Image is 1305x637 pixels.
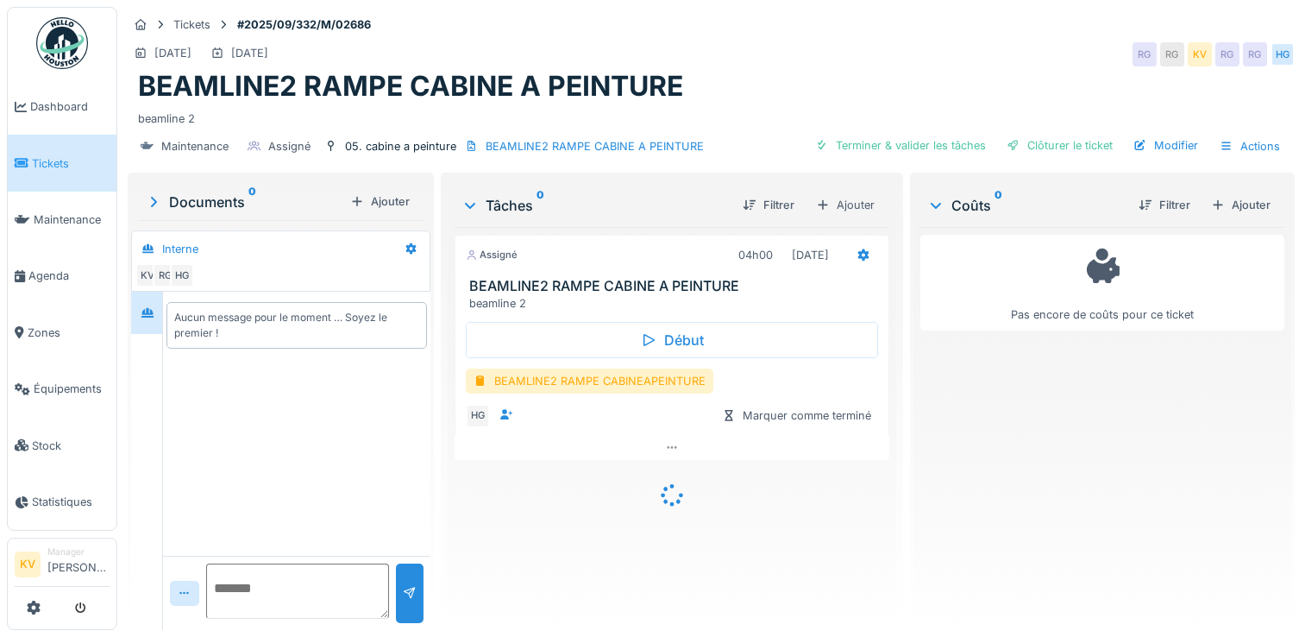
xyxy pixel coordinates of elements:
[174,310,419,341] div: Aucun message pour le moment … Soyez le premier !
[32,155,110,172] span: Tickets
[345,138,456,155] div: 05. cabine a peinture
[154,45,191,61] div: [DATE]
[248,192,256,212] sup: 0
[161,138,229,155] div: Maintenance
[486,138,704,155] div: BEAMLINE2 RAMPE CABINE A PEINTURE
[1126,134,1205,157] div: Modifier
[8,79,116,135] a: Dashboard
[1204,193,1277,217] div: Ajouter
[343,190,417,213] div: Ajouter
[162,241,198,257] div: Interne
[153,263,177,287] div: RG
[30,98,110,115] span: Dashboard
[8,192,116,248] a: Maintenance
[466,248,518,262] div: Assigné
[1000,134,1120,157] div: Clôturer le ticket
[1212,134,1288,159] div: Actions
[994,195,1002,216] sup: 0
[738,247,773,263] div: 04h00
[1215,42,1239,66] div: RG
[1188,42,1212,66] div: KV
[231,45,268,61] div: [DATE]
[8,248,116,304] a: Agenda
[927,195,1125,216] div: Coûts
[466,369,713,394] div: BEAMLINE2 RAMPE CABINEAPEINTURE
[47,546,110,583] li: [PERSON_NAME]
[808,134,993,157] div: Terminer & valider les tâches
[268,138,311,155] div: Assigné
[1160,42,1184,66] div: RG
[1243,42,1267,66] div: RG
[932,243,1273,323] div: Pas encore de coûts pour ce ticket
[28,268,110,284] span: Agenda
[466,404,490,428] div: HG
[34,211,110,228] span: Maintenance
[469,295,882,312] div: beamline 2
[32,494,110,510] span: Statistiques
[8,361,116,417] a: Équipements
[15,546,110,587] a: KV Manager[PERSON_NAME]
[1270,42,1295,66] div: HG
[8,305,116,361] a: Zones
[466,322,878,358] div: Début
[461,195,729,216] div: Tâches
[736,193,801,217] div: Filtrer
[145,192,343,212] div: Documents
[808,192,882,218] div: Ajouter
[173,16,210,33] div: Tickets
[36,17,88,69] img: Badge_color-CXgf-gQk.svg
[1132,42,1157,66] div: RG
[8,135,116,191] a: Tickets
[47,546,110,558] div: Manager
[28,325,110,341] span: Zones
[135,263,160,287] div: KV
[15,552,41,577] li: KV
[536,195,544,216] sup: 0
[138,70,683,103] h1: BEAMLINE2 RAMPE CABINE A PEINTURE
[1132,193,1197,217] div: Filtrer
[8,474,116,530] a: Statistiques
[230,16,378,33] strong: #2025/09/332/M/02686
[34,381,110,397] span: Équipements
[170,263,194,287] div: HG
[32,438,110,454] span: Stock
[138,104,1284,127] div: beamline 2
[715,404,878,427] div: Marquer comme terminé
[469,278,882,294] h3: BEAMLINE2 RAMPE CABINE A PEINTURE
[8,417,116,473] a: Stock
[792,247,829,263] div: [DATE]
